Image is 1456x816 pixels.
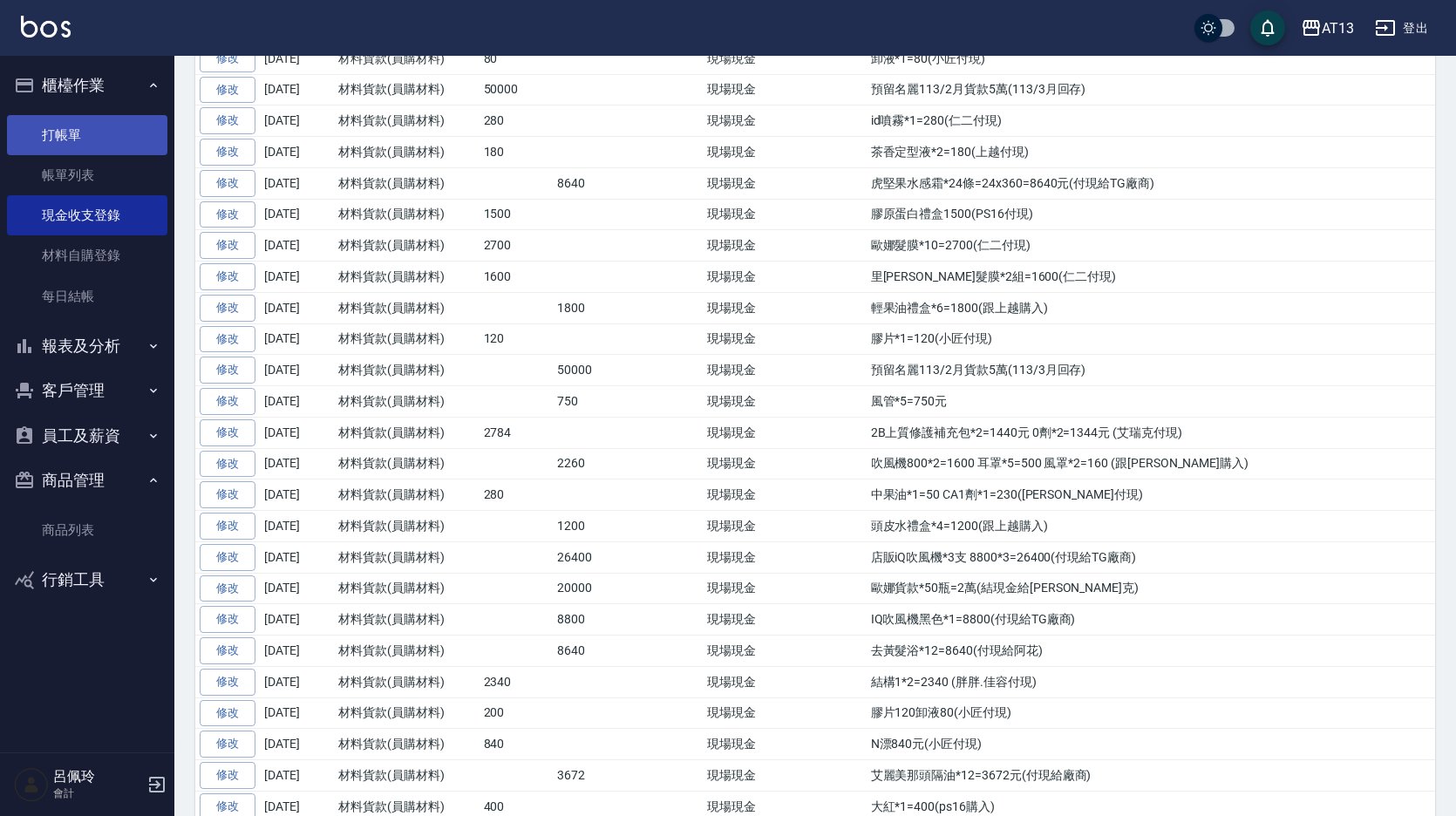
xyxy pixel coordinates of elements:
td: 現場現金 [703,386,791,418]
td: 現場現金 [703,666,791,697]
td: 現場現金 [703,262,791,293]
td: 1500 [480,199,554,230]
p: 會計 [53,785,142,801]
td: 2B上質修護補充包*2=1440元 0劑*2=1344元 (艾瑞克付現) [867,417,1435,448]
td: 8800 [553,604,627,636]
td: 結構1*2=2340 (胖胖.佳容付現) [867,666,1435,697]
a: 修改 [200,513,255,540]
td: 材料貨款(員購材料) [334,137,480,168]
td: 材料貨款(員購材料) [334,666,480,697]
td: 材料貨款(員購材料) [334,74,480,105]
div: AT13 [1322,17,1354,39]
td: 材料貨款(員購材料) [334,541,480,573]
td: 280 [480,479,554,511]
td: 8640 [553,636,627,667]
a: 每日結帳 [7,276,167,316]
td: [DATE] [260,292,334,323]
td: 膠原蛋白禮盒1500(PS16付現) [867,199,1435,230]
td: 現場現金 [703,167,791,199]
td: 現場現金 [703,573,791,604]
a: 修改 [200,139,255,166]
td: 風管*5=750元 [867,386,1435,418]
td: [DATE] [260,573,334,604]
td: id噴霧*1=280(仁二付現) [867,105,1435,137]
td: 虎堅果水感霜*24條=24x360=8640元(付現給TG廠商) [867,167,1435,199]
td: [DATE] [260,636,334,667]
button: 商品管理 [7,458,167,503]
td: 840 [480,729,554,760]
td: N漂840元(小匠付現) [867,729,1435,760]
td: [DATE] [260,262,334,293]
td: 現場現金 [703,74,791,105]
td: 材料貨款(員購材料) [334,479,480,511]
td: 180 [480,137,554,168]
td: 材料貨款(員購材料) [334,167,480,199]
td: [DATE] [260,230,334,262]
td: 2260 [553,448,627,479]
button: AT13 [1294,10,1361,46]
td: [DATE] [260,386,334,418]
a: 修改 [200,77,255,104]
td: [DATE] [260,167,334,199]
td: 預留名麗113/2月貨款5萬(113/3月回存) [867,74,1435,105]
td: [DATE] [260,760,334,792]
a: 帳單列表 [7,155,167,195]
td: 50000 [480,74,554,105]
td: 材料貨款(員購材料) [334,355,480,386]
button: 員工及薪資 [7,413,167,459]
td: 2784 [480,417,554,448]
td: 膠片*1=120(小匠付現) [867,323,1435,355]
td: 1200 [553,511,627,542]
button: 登出 [1368,12,1435,44]
a: 現金收支登錄 [7,195,167,235]
td: 卸液*1=80(小匠付現) [867,43,1435,74]
td: 1600 [480,262,554,293]
a: 修改 [200,263,255,290]
td: 材料貨款(員購材料) [334,105,480,137]
a: 修改 [200,544,255,571]
td: [DATE] [260,448,334,479]
a: 修改 [200,669,255,696]
a: 商品列表 [7,510,167,550]
a: 修改 [200,419,255,446]
td: 現場現金 [703,604,791,636]
td: [DATE] [260,417,334,448]
td: 200 [480,697,554,729]
td: [DATE] [260,199,334,230]
td: [DATE] [260,729,334,760]
td: 材料貨款(員購材料) [334,292,480,323]
td: 現場現金 [703,417,791,448]
td: 去黃髮浴*12=8640(付現給阿花) [867,636,1435,667]
td: [DATE] [260,43,334,74]
td: 材料貨款(員購材料) [334,386,480,418]
td: 2700 [480,230,554,262]
td: 80 [480,43,554,74]
td: 吹風機800*2=1600 耳罩*5=500 風罩*2=160 (跟[PERSON_NAME]購入) [867,448,1435,479]
a: 修改 [200,232,255,259]
td: 歐娜貨款*50瓶=2萬(結現金給[PERSON_NAME]克) [867,573,1435,604]
button: 報表及分析 [7,323,167,369]
td: 現場現金 [703,760,791,792]
td: 材料貨款(員購材料) [334,323,480,355]
td: [DATE] [260,479,334,511]
td: 50000 [553,355,627,386]
td: 現場現金 [703,105,791,137]
td: 現場現金 [703,355,791,386]
td: 現場現金 [703,511,791,542]
td: 現場現金 [703,323,791,355]
a: 修改 [200,731,255,758]
td: 1800 [553,292,627,323]
td: 750 [553,386,627,418]
a: 修改 [200,700,255,727]
td: 預留名麗113/2月貨款5萬(113/3月回存) [867,355,1435,386]
td: 膠片120卸液80(小匠付現) [867,697,1435,729]
td: [DATE] [260,697,334,729]
td: [DATE] [260,604,334,636]
td: 材料貨款(員購材料) [334,417,480,448]
button: 行銷工具 [7,557,167,602]
td: 歐娜髮膜*10=2700(仁二付現) [867,230,1435,262]
td: 里[PERSON_NAME]髮膜*2組=1600(仁二付現) [867,262,1435,293]
a: 修改 [200,481,255,508]
td: 材料貨款(員購材料) [334,262,480,293]
td: 現場現金 [703,292,791,323]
